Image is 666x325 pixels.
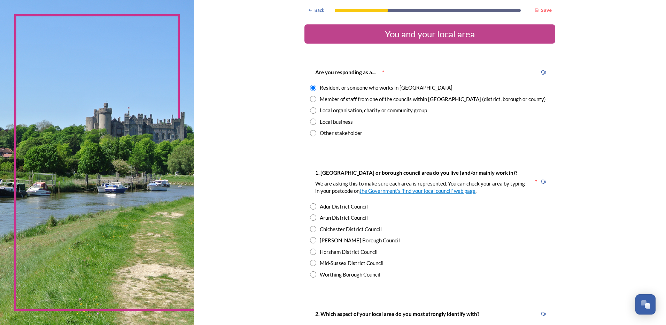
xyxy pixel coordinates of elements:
[320,118,353,126] div: Local business
[315,169,517,176] strong: 1. [GEOGRAPHIC_DATA] or borough council area do you live (and/or mainly work in)?
[320,259,384,267] div: Mid-Sussex District Council
[320,129,362,137] div: Other stakeholder
[315,311,479,317] strong: 2. Which aspect of your local area do you most strongly identify with?
[320,236,400,244] div: [PERSON_NAME] Borough Council
[307,27,552,41] div: You and your local area
[320,271,380,279] div: Worthing Borough Council
[635,294,656,315] button: Open Chat
[541,7,552,13] strong: Save
[315,69,376,75] strong: Are you responding as a....
[359,188,475,194] a: the Government's 'find your local council' web page
[315,180,529,195] p: We are asking this to make sure each area is represented. You can check your area by typing in yo...
[320,214,368,222] div: Arun District Council
[320,248,378,256] div: Horsham District Council
[320,84,452,92] div: Resident or someone who works in [GEOGRAPHIC_DATA]
[320,225,382,233] div: Chichester District Council
[320,106,427,114] div: Local organisation, charity or community group
[315,7,324,14] span: Back
[320,95,546,103] div: Member of staff from one of the councils within [GEOGRAPHIC_DATA] (district, borough or county)
[320,203,368,211] div: Adur District Council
